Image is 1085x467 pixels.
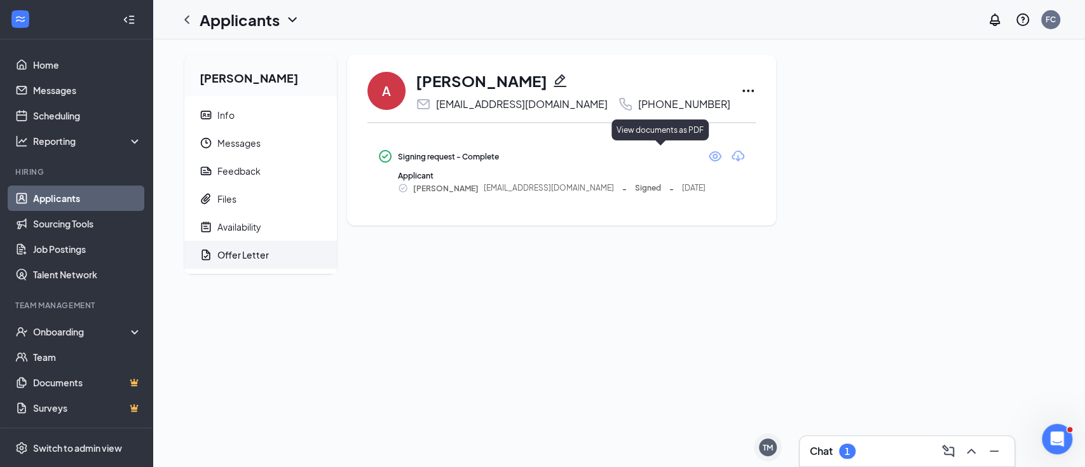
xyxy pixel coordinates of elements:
[200,109,212,121] svg: ContactCard
[961,441,981,461] button: ChevronUp
[635,182,661,194] span: Signed
[184,129,337,157] a: ClockMessages
[810,444,833,458] h3: Chat
[285,12,300,27] svg: ChevronDown
[33,186,142,211] a: Applicants
[179,12,194,27] svg: ChevronLeft
[740,83,756,98] svg: Ellipses
[33,262,142,287] a: Talent Network
[984,441,1004,461] button: Minimize
[1046,14,1056,25] div: FC
[398,170,746,181] div: Applicant
[33,135,142,147] div: Reporting
[552,73,568,88] svg: Pencil
[200,165,212,177] svg: Report
[33,442,122,454] div: Switch to admin view
[200,9,280,30] h1: Applicants
[33,78,142,103] a: Messages
[184,157,337,185] a: ReportFeedback
[964,443,979,459] svg: ChevronUp
[941,443,956,459] svg: ComposeMessage
[15,442,28,454] svg: Settings
[184,241,337,269] a: DocumentApproveOffer Letter
[638,98,730,111] div: [PHONE_NUMBER]
[682,182,706,194] span: [DATE]
[33,211,142,236] a: Sourcing Tools
[33,103,142,128] a: Scheduling
[184,185,337,213] a: PaperclipFiles
[15,166,139,177] div: Hiring
[200,220,212,233] svg: NoteActive
[15,135,28,147] svg: Analysis
[398,183,408,193] svg: CheckmarkCircle
[33,395,142,421] a: SurveysCrown
[200,248,212,261] svg: DocumentApprove
[184,55,337,96] h2: [PERSON_NAME]
[416,70,547,91] h1: [PERSON_NAME]
[622,181,627,195] span: -
[618,97,633,112] svg: Phone
[14,13,27,25] svg: WorkstreamLogo
[33,370,142,395] a: DocumentsCrown
[938,441,959,461] button: ComposeMessage
[987,12,1002,27] svg: Notifications
[15,325,28,338] svg: UserCheck
[730,149,746,164] svg: Download
[217,129,327,157] span: Messages
[33,52,142,78] a: Home
[669,181,674,195] span: -
[382,82,391,100] div: A
[1042,424,1072,454] iframe: Intercom live chat
[200,193,212,205] svg: Paperclip
[217,220,261,233] div: Availability
[378,149,393,164] svg: CheckmarkCircle
[436,98,608,111] div: [EMAIL_ADDRESS][DOMAIN_NAME]
[217,193,236,205] div: Files
[15,300,139,311] div: Team Management
[484,182,614,194] span: [EMAIL_ADDRESS][DOMAIN_NAME]
[33,344,142,370] a: Team
[707,149,723,164] svg: Eye
[33,325,131,338] div: Onboarding
[33,236,142,262] a: Job Postings
[398,151,499,162] div: Signing request - Complete
[217,248,269,261] div: Offer Letter
[416,97,431,112] svg: Email
[200,137,212,149] svg: Clock
[763,442,773,453] div: TM
[184,101,337,129] a: ContactCardInfo
[217,109,235,121] div: Info
[123,13,135,26] svg: Collapse
[986,443,1002,459] svg: Minimize
[611,119,709,140] div: View documents as PDF
[217,165,261,177] div: Feedback
[1015,12,1030,27] svg: QuestionInfo
[845,446,850,457] div: 1
[413,182,479,195] span: [PERSON_NAME]
[184,213,337,241] a: NoteActiveAvailability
